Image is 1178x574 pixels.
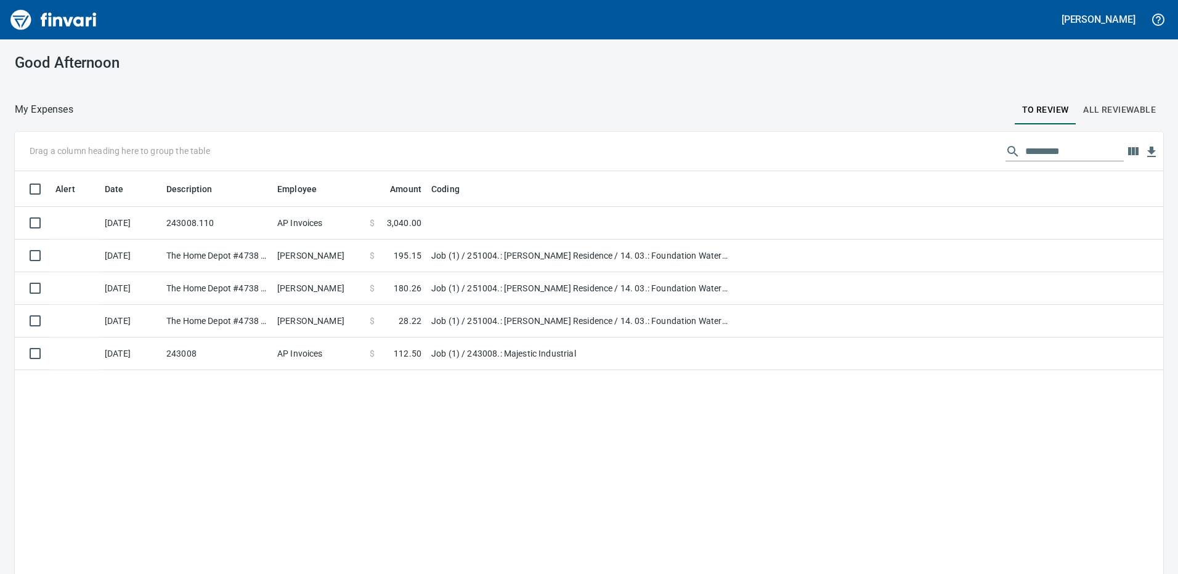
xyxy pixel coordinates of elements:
span: $ [370,249,375,262]
span: 3,040.00 [387,217,421,229]
button: [PERSON_NAME] [1058,10,1139,29]
td: AP Invoices [272,207,365,240]
h3: Good Afternoon [15,54,378,71]
button: Download table [1142,143,1161,161]
nav: breadcrumb [15,102,73,117]
span: Description [166,182,213,196]
span: 28.22 [399,315,421,327]
span: $ [370,347,375,360]
p: Drag a column heading here to group the table [30,145,210,157]
h5: [PERSON_NAME] [1062,13,1135,26]
p: My Expenses [15,102,73,117]
span: Employee [277,182,333,196]
td: Job (1) / 243008.: Majestic Industrial [426,338,734,370]
td: The Home Depot #4738 [GEOGRAPHIC_DATA] [GEOGRAPHIC_DATA] [161,240,272,272]
td: [PERSON_NAME] [272,305,365,338]
span: $ [370,315,375,327]
span: To Review [1022,102,1069,118]
span: Amount [374,182,421,196]
td: AP Invoices [272,338,365,370]
td: The Home Depot #4738 [GEOGRAPHIC_DATA] [GEOGRAPHIC_DATA] [161,305,272,338]
td: Job (1) / 251004.: [PERSON_NAME] Residence / 14. 03.: Foundation Waterproofing / 5: Other [426,305,734,338]
span: Description [166,182,229,196]
td: [DATE] [100,240,161,272]
span: Coding [431,182,460,196]
td: [DATE] [100,305,161,338]
span: Coding [431,182,476,196]
td: [DATE] [100,207,161,240]
button: Choose columns to display [1124,142,1142,161]
span: All Reviewable [1083,102,1156,118]
td: Job (1) / 251004.: [PERSON_NAME] Residence / 14. 03.: Foundation Waterproofing / 5: Other [426,272,734,305]
td: [DATE] [100,272,161,305]
span: 112.50 [394,347,421,360]
td: [PERSON_NAME] [272,272,365,305]
span: Date [105,182,140,196]
td: [DATE] [100,338,161,370]
img: Finvari [7,5,100,34]
td: 243008.110 [161,207,272,240]
span: 195.15 [394,249,421,262]
span: Date [105,182,124,196]
td: Job (1) / 251004.: [PERSON_NAME] Residence / 14. 03.: Foundation Waterproofing / 5: Other [426,240,734,272]
td: [PERSON_NAME] [272,240,365,272]
span: $ [370,282,375,294]
span: 180.26 [394,282,421,294]
span: Employee [277,182,317,196]
span: Alert [55,182,91,196]
span: Alert [55,182,75,196]
span: Amount [390,182,421,196]
td: 243008 [161,338,272,370]
td: The Home Depot #4738 [GEOGRAPHIC_DATA] [GEOGRAPHIC_DATA] [161,272,272,305]
span: $ [370,217,375,229]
